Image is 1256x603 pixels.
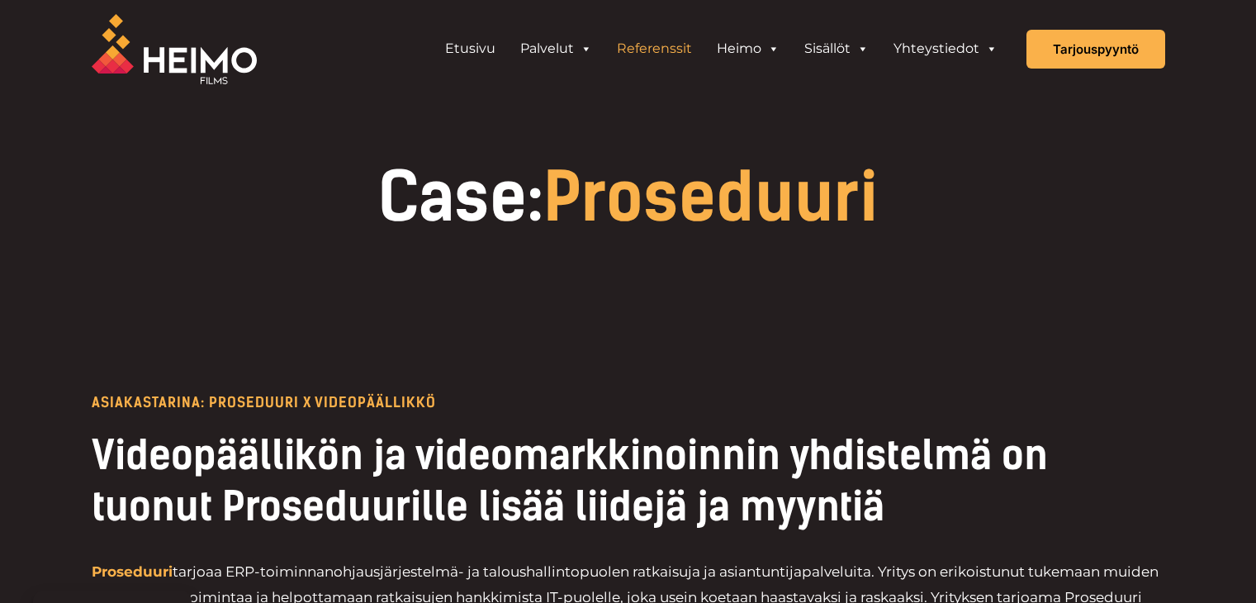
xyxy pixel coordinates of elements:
[378,158,543,237] span: Case:
[604,32,704,65] a: Referenssit
[92,430,1165,533] h2: Videopäällikön ja videomarkkinoinnin yhdistelmä on tuonut Proseduurille lisää liidejä ja myyntiä
[92,563,173,580] a: Proseduuri
[92,14,257,84] img: Heimo Filmsin logo
[704,32,792,65] a: Heimo
[92,164,1165,230] h1: Proseduuri
[792,32,881,65] a: Sisällöt
[881,32,1010,65] a: Yhteystiedot
[1026,30,1165,69] a: Tarjouspyyntö
[433,32,508,65] a: Etusivu
[424,32,1018,65] aside: Header Widget 1
[92,396,1165,410] p: Asiakastarina: Proseduuri X Videopäällikkö
[508,32,604,65] a: Palvelut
